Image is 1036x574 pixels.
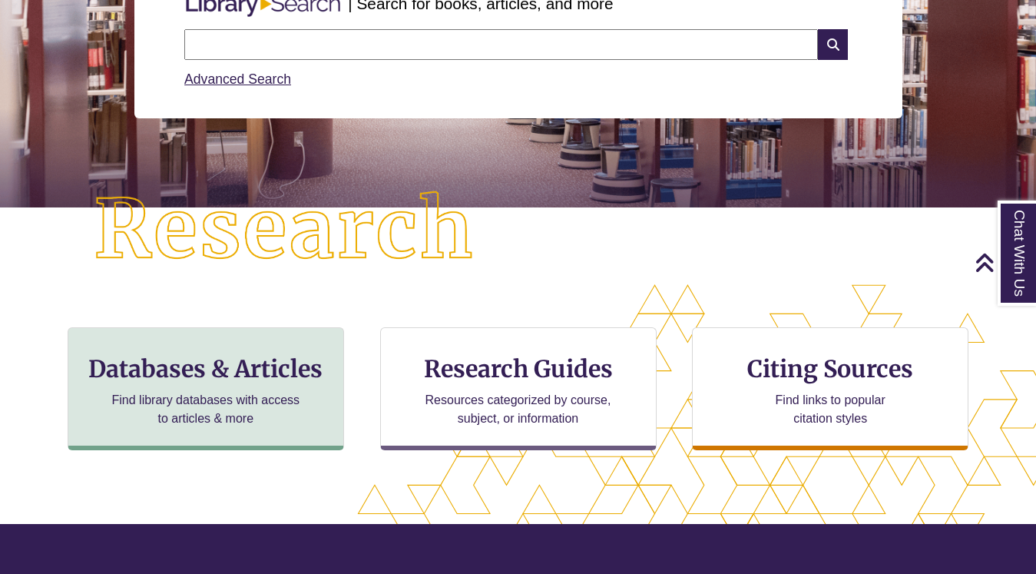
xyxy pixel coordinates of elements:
img: Research [51,149,518,311]
p: Find library databases with access to articles & more [105,391,306,428]
a: Back to Top [975,252,1032,273]
p: Resources categorized by course, subject, or information [418,391,618,428]
a: Research Guides Resources categorized by course, subject, or information [380,327,657,450]
h3: Databases & Articles [81,354,331,383]
h3: Research Guides [393,354,644,383]
i: Search [818,29,847,60]
a: Databases & Articles Find library databases with access to articles & more [68,327,344,450]
h3: Citing Sources [736,354,924,383]
a: Citing Sources Find links to popular citation styles [692,327,968,450]
a: Advanced Search [184,71,291,87]
p: Find links to popular citation styles [756,391,905,428]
